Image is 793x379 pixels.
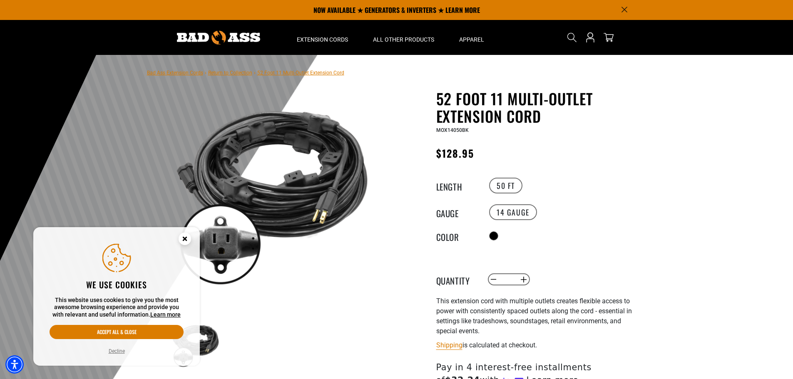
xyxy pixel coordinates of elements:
a: Shipping [436,341,462,349]
span: This extension cord with multiple outlets creates flexible access to power with consistently spac... [436,297,632,335]
nav: breadcrumbs [147,67,344,77]
span: $128.95 [436,146,475,161]
a: This website uses cookies to give you the most awesome browsing experience and provide you with r... [150,311,181,318]
button: Close this option [170,227,200,253]
label: 14 Gauge [489,204,537,220]
p: This website uses cookies to give you the most awesome browsing experience and provide you with r... [50,297,184,319]
span: 52 Foot 11 Multi-Outlet Extension Cord [257,70,344,76]
a: Bad Ass Extension Cords [147,70,203,76]
legend: Gauge [436,207,478,218]
img: black [172,92,372,292]
legend: Color [436,230,478,241]
a: Open this option [584,20,597,55]
summary: Extension Cords [284,20,360,55]
span: › [205,70,206,76]
aside: Cookie Consent [33,227,200,366]
img: Bad Ass Extension Cords [177,31,260,45]
span: MOX14050BK [436,127,469,133]
div: is calculated at checkout. [436,339,640,351]
summary: All Other Products [360,20,447,55]
a: Return to Collection [208,70,252,76]
div: Accessibility Menu [5,355,24,374]
a: cart [602,32,615,42]
button: Decline [106,347,127,355]
span: All Other Products [373,36,434,43]
legend: Length [436,180,478,191]
span: Extension Cords [297,36,348,43]
label: 50 FT [489,178,522,193]
h1: 52 Foot 11 Multi-Outlet Extension Cord [436,90,640,125]
span: › [254,70,256,76]
summary: Search [565,31,579,44]
h2: We use cookies [50,279,184,290]
summary: Apparel [447,20,497,55]
label: Quantity [436,274,478,285]
button: Accept all & close [50,325,184,339]
span: Apparel [459,36,484,43]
